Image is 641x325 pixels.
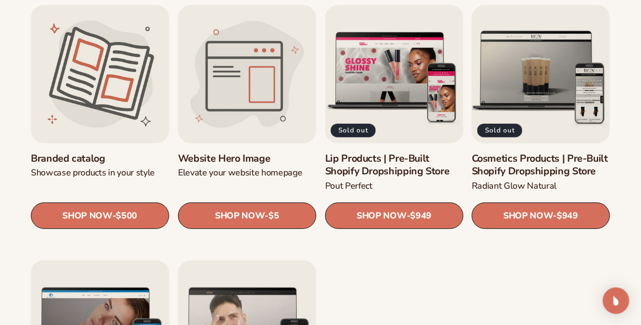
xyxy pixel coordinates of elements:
span: $949 [410,211,432,222]
a: Cosmetics Products | Pre-Built Shopify Dropshipping Store [472,152,610,178]
div: Open Intercom Messenger [603,287,629,314]
span: SHOP NOW [357,211,406,221]
a: Lip Products | Pre-Built Shopify Dropshipping Store [325,152,464,178]
span: SHOP NOW [215,211,265,221]
span: SHOP NOW [504,211,553,221]
span: $500 [116,211,138,222]
a: Branded catalog [31,152,169,165]
a: SHOP NOW- $949 [472,203,610,230]
a: Website Hero Image [178,152,316,165]
a: SHOP NOW- $500 [31,203,169,230]
span: $5 [268,211,279,222]
a: SHOP NOW- $949 [325,203,464,230]
span: $949 [557,211,579,222]
a: SHOP NOW- $5 [178,203,316,230]
span: SHOP NOW [62,211,112,221]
